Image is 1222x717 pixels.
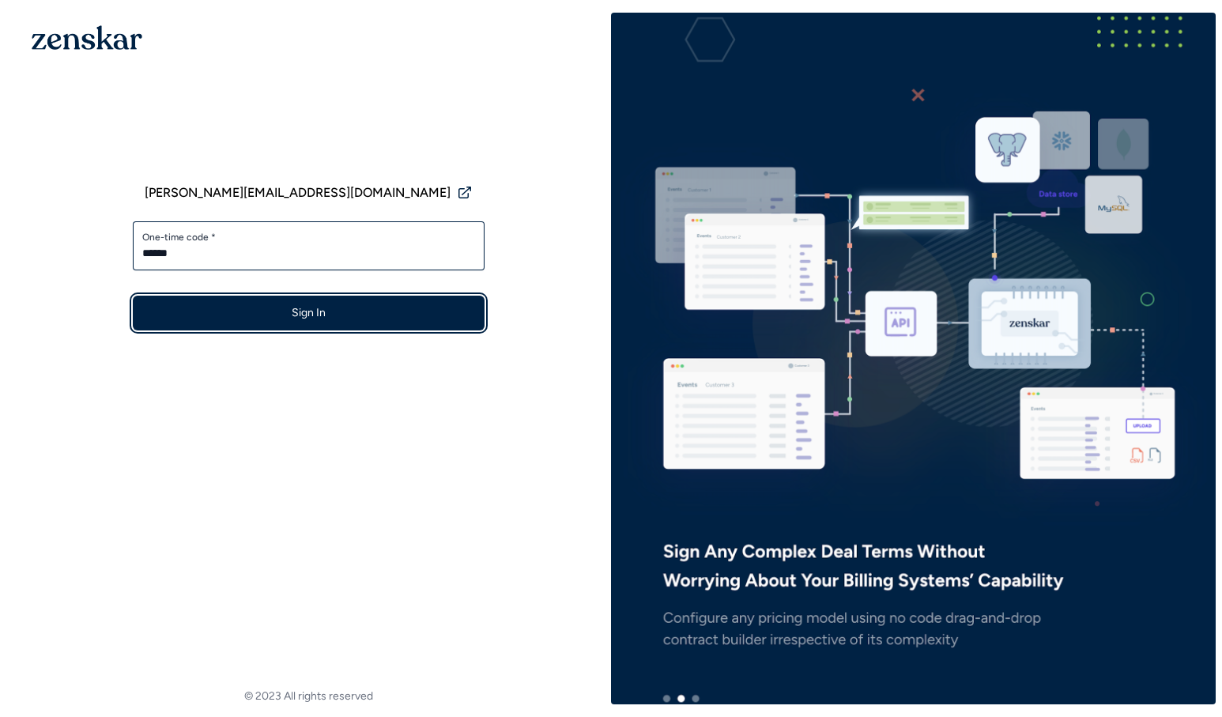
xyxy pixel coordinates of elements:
img: 1OGAJ2xQqyY4LXKgY66KYq0eOWRCkrZdAb3gUhuVAqdWPZE9SRJmCz+oDMSn4zDLXe31Ii730ItAGKgCKgCCgCikA4Av8PJUP... [32,25,142,50]
footer: © 2023 All rights reserved [6,689,611,704]
button: Sign In [133,296,485,330]
span: [PERSON_NAME][EMAIL_ADDRESS][DOMAIN_NAME] [145,183,451,202]
label: One-time code * [142,231,475,243]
